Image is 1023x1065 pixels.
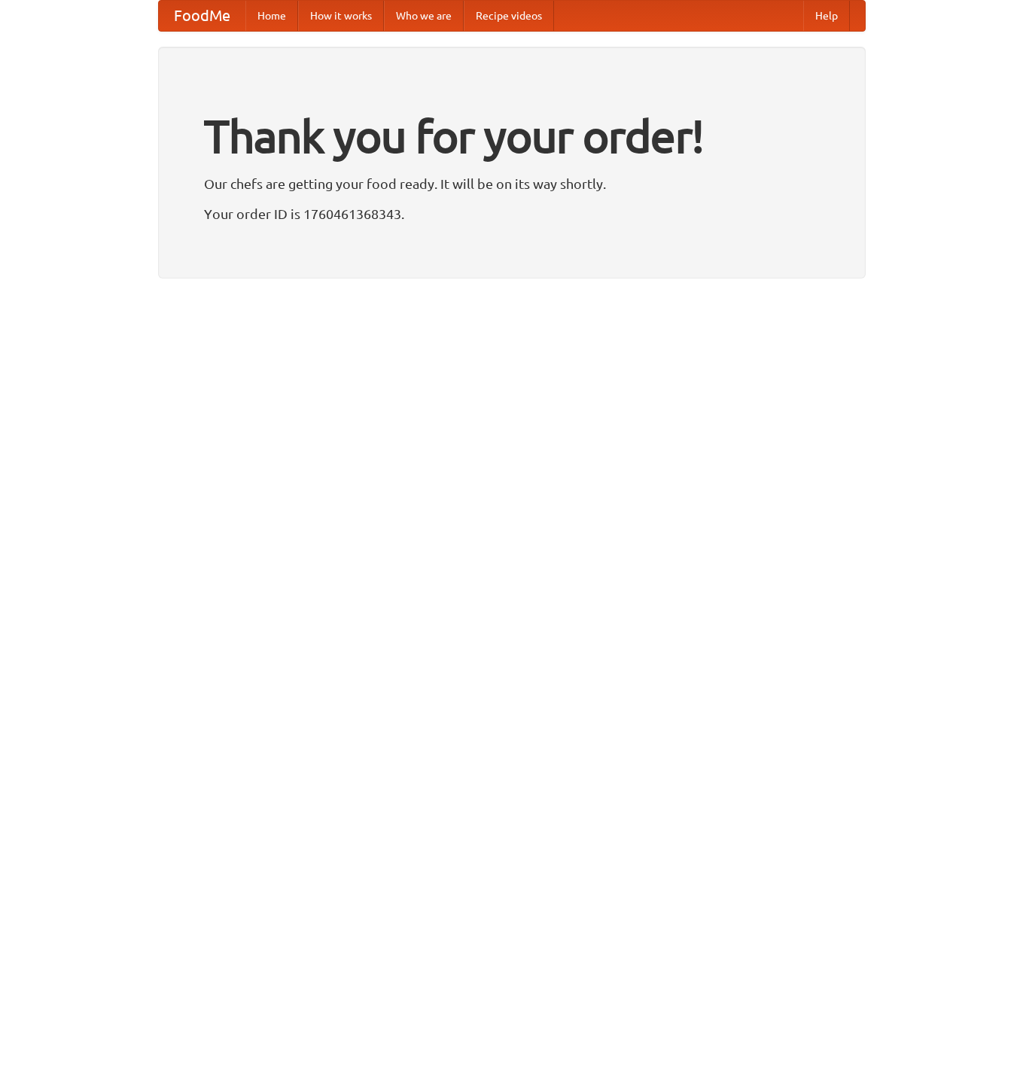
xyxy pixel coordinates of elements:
h1: Thank you for your order! [204,100,820,172]
a: How it works [298,1,384,31]
a: Home [245,1,298,31]
a: Recipe videos [464,1,554,31]
p: Our chefs are getting your food ready. It will be on its way shortly. [204,172,820,195]
a: Help [803,1,850,31]
a: FoodMe [159,1,245,31]
a: Who we are [384,1,464,31]
p: Your order ID is 1760461368343. [204,202,820,225]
